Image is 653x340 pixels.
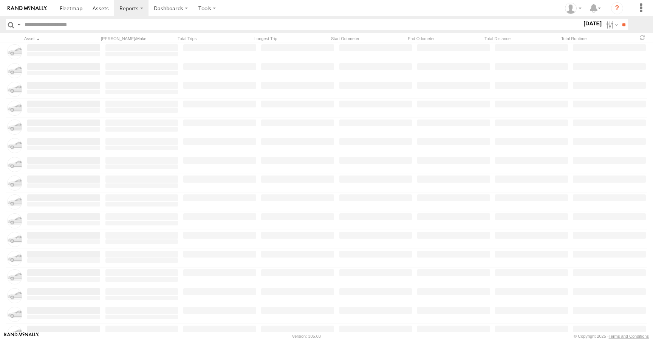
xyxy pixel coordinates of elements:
[331,36,405,41] div: Start Odometer
[562,3,584,14] div: Brooke Chapman
[254,36,328,41] div: Longest Trip
[574,334,649,338] div: © Copyright 2025 -
[582,19,603,28] label: [DATE]
[292,334,321,338] div: Version: 305.03
[638,34,647,41] span: Refresh
[24,36,98,41] div: Click to Sort
[484,36,558,41] div: Total Distance
[8,6,47,11] img: rand-logo.svg
[16,19,22,30] label: Search Query
[611,2,623,14] i: ?
[408,36,481,41] div: End Odometer
[561,36,635,41] div: Total Runtime
[603,19,619,30] label: Search Filter Options
[178,36,251,41] div: Total Trips
[609,334,649,338] a: Terms and Conditions
[4,332,39,340] a: Visit our Website
[101,36,175,41] div: [PERSON_NAME]/Make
